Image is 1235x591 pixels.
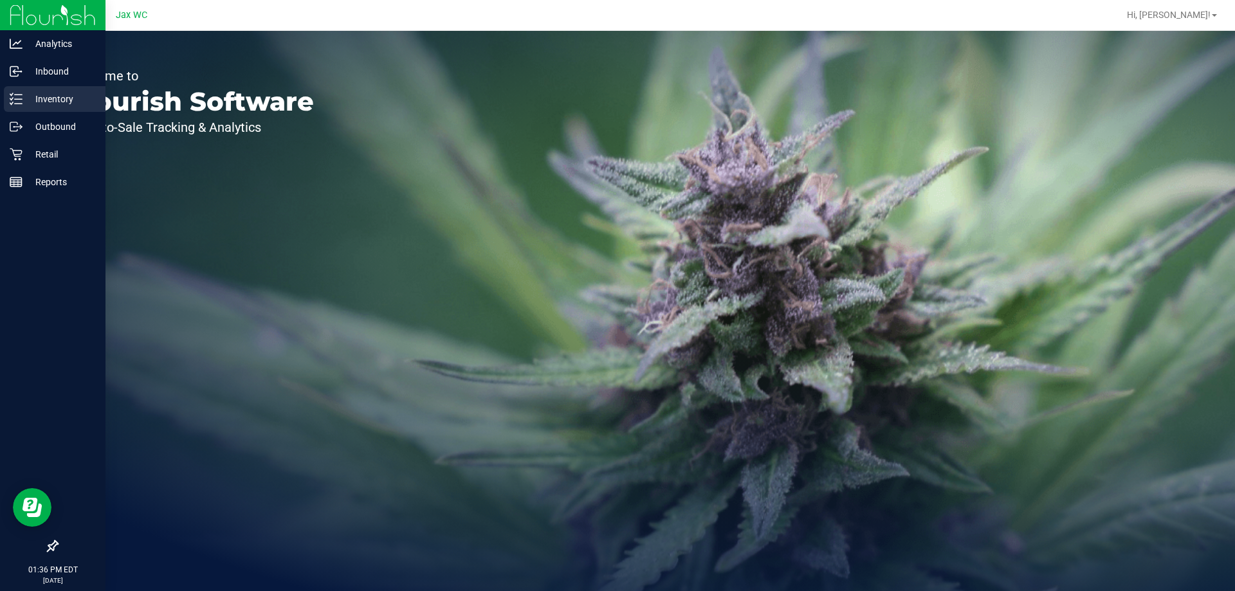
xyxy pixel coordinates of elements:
[23,119,100,134] p: Outbound
[23,147,100,162] p: Retail
[23,174,100,190] p: Reports
[6,576,100,585] p: [DATE]
[13,488,51,527] iframe: Resource center
[69,69,314,82] p: Welcome to
[23,91,100,107] p: Inventory
[69,121,314,134] p: Seed-to-Sale Tracking & Analytics
[6,564,100,576] p: 01:36 PM EDT
[1127,10,1211,20] span: Hi, [PERSON_NAME]!
[10,148,23,161] inline-svg: Retail
[23,36,100,51] p: Analytics
[116,10,147,21] span: Jax WC
[10,93,23,105] inline-svg: Inventory
[69,89,314,114] p: Flourish Software
[10,176,23,188] inline-svg: Reports
[23,64,100,79] p: Inbound
[10,37,23,50] inline-svg: Analytics
[10,120,23,133] inline-svg: Outbound
[10,65,23,78] inline-svg: Inbound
